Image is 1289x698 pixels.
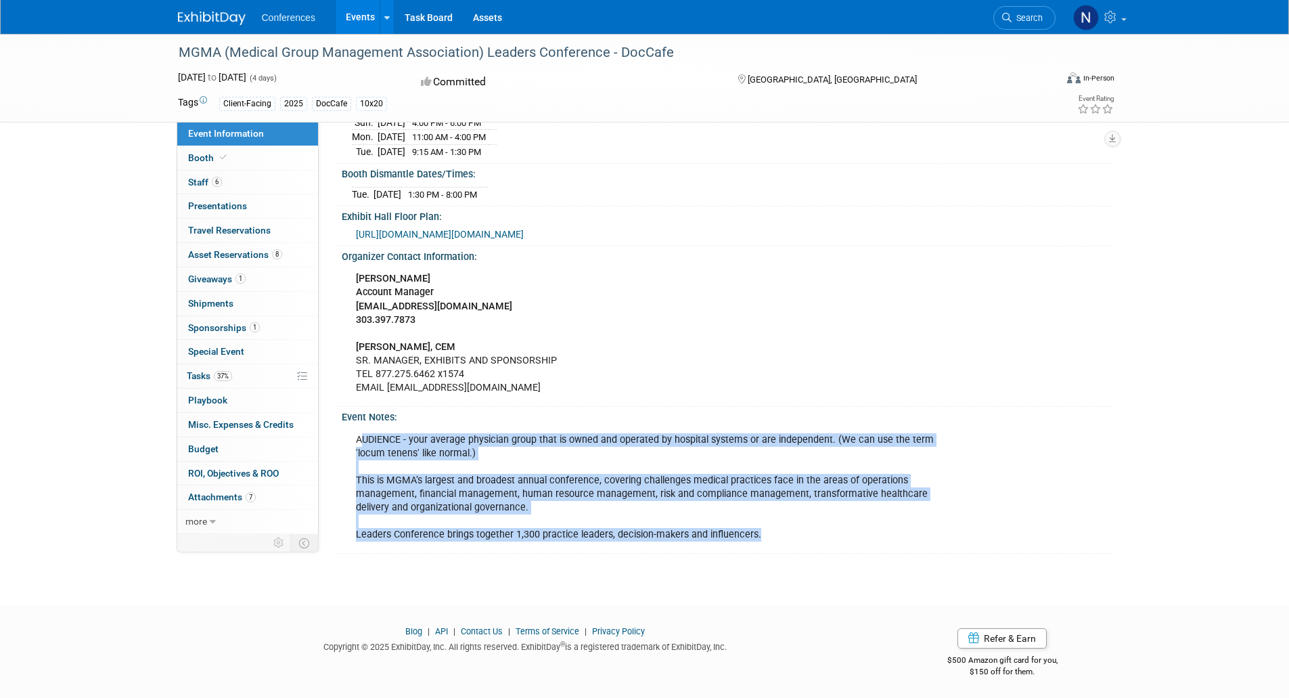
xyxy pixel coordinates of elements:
[280,97,307,111] div: 2025
[188,298,233,309] span: Shipments
[412,147,481,157] span: 9:15 AM - 1:30 PM
[188,274,246,284] span: Giveaways
[188,249,282,260] span: Asset Reservations
[893,646,1112,677] div: $500 Amazon gift card for you,
[516,626,579,636] a: Terms of Service
[378,130,405,145] td: [DATE]
[1067,72,1081,83] img: Format-Inperson.png
[412,118,481,128] span: 4:00 PM - 6:00 PM
[187,370,232,381] span: Tasks
[188,225,271,236] span: Travel Reservations
[560,640,565,648] sup: ®
[312,97,351,111] div: DocCafe
[178,12,246,25] img: ExhibitDay
[235,274,246,284] span: 1
[356,229,524,240] a: [URL][DOMAIN_NAME][DOMAIN_NAME]
[177,340,318,364] a: Special Event
[450,626,459,636] span: |
[424,626,433,636] span: |
[220,154,227,161] i: Booth reservation complete
[188,443,219,454] span: Budget
[250,322,260,332] span: 1
[748,74,917,85] span: [GEOGRAPHIC_DATA], [GEOGRAPHIC_DATA]
[435,626,448,636] a: API
[188,128,264,139] span: Event Information
[356,97,387,111] div: 10x20
[188,177,222,188] span: Staff
[178,638,874,653] div: Copyright © 2025 ExhibitDay, Inc. All rights reserved. ExhibitDay is a registered trademark of Ex...
[1077,95,1114,102] div: Event Rating
[177,413,318,437] a: Misc. Expenses & Credits
[342,206,1112,223] div: Exhibit Hall Floor Plan:
[177,122,318,146] a: Event Information
[177,243,318,267] a: Asset Reservations8
[188,419,294,430] span: Misc. Expenses & Credits
[356,341,455,353] b: [PERSON_NAME], CEM
[1012,13,1043,23] span: Search
[188,395,227,406] span: Playbook
[1083,73,1114,83] div: In-Person
[378,144,405,158] td: [DATE]
[262,12,315,23] span: Conferences
[272,249,282,259] span: 8
[356,273,512,325] b: [PERSON_NAME] Account Manager [EMAIL_ADDRESS][DOMAIN_NAME] 303.397.7873
[206,72,219,83] span: to
[352,130,378,145] td: Mon.
[177,389,318,412] a: Playbook
[248,74,277,83] span: (4 days)
[342,164,1112,181] div: Booth Dismantle Dates/Times:
[177,364,318,388] a: Tasks37%
[408,190,477,200] span: 1:30 PM - 8:00 PM
[505,626,514,636] span: |
[214,371,232,381] span: 37%
[592,626,645,636] a: Privacy Policy
[177,316,318,340] a: Sponsorships1
[461,626,503,636] a: Contact Us
[188,322,260,333] span: Sponsorships
[378,115,405,130] td: [DATE]
[290,534,318,552] td: Toggle Event Tabs
[1073,5,1099,30] img: Nichole Naoum
[177,462,318,485] a: ROI, Objectives & ROO
[177,171,318,194] a: Staff6
[178,95,207,111] td: Tags
[177,485,318,509] a: Attachments7
[188,200,247,211] span: Presentations
[188,492,256,502] span: Attachments
[177,510,318,533] a: more
[352,115,378,130] td: Sun.
[993,6,1056,30] a: Search
[267,534,291,552] td: Personalize Event Tab Strip
[417,70,716,94] div: Committed
[174,41,1035,65] div: MGMA (Medical Group Management Association) Leaders Conference - DocCafe
[412,132,486,142] span: 11:00 AM - 4:00 PM
[352,144,378,158] td: Tue.
[188,468,279,479] span: ROI, Objectives & ROO
[177,194,318,218] a: Presentations
[957,628,1047,649] a: Refer & Earn
[893,666,1112,678] div: $150 off for them.
[177,292,318,315] a: Shipments
[342,407,1112,424] div: Event Notes:
[177,146,318,170] a: Booth
[374,187,401,201] td: [DATE]
[246,492,256,502] span: 7
[177,437,318,461] a: Budget
[342,246,1112,263] div: Organizer Contact Information:
[188,152,229,163] span: Booth
[188,346,244,357] span: Special Event
[976,70,1115,91] div: Event Format
[405,626,422,636] a: Blog
[581,626,590,636] span: |
[346,427,962,549] div: AUDIENCE - your average physician group that is owned and operated by hospital systems or are ind...
[185,516,207,527] span: more
[178,72,246,83] span: [DATE] [DATE]
[352,187,374,201] td: Tue.
[219,97,275,111] div: Client-Facing
[177,267,318,291] a: Giveaways1
[212,177,222,187] span: 6
[346,265,962,401] div: SR. MANAGER, EXHIBITS AND SPONSORSHIP TEL 877.275.6462 x1574 EMAIL [EMAIL_ADDRESS][DOMAIN_NAME]
[177,219,318,242] a: Travel Reservations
